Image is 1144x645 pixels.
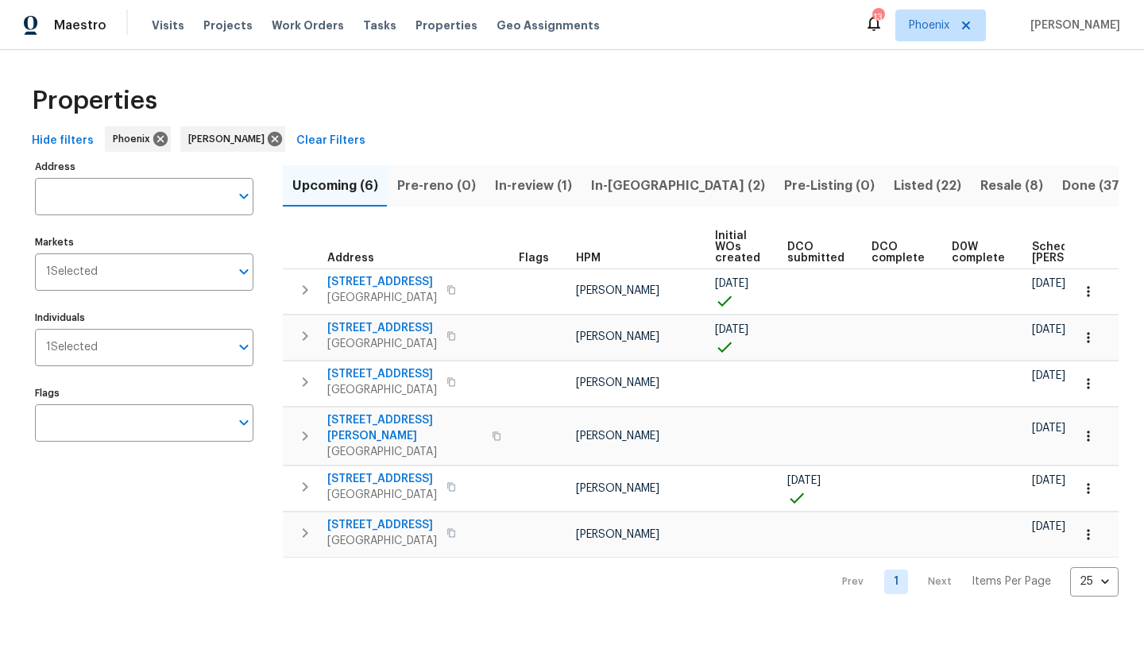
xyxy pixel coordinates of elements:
a: Goto page 1 [884,570,908,594]
span: [PERSON_NAME] [576,431,659,442]
span: Scheduled [PERSON_NAME] [1032,241,1122,264]
label: Individuals [35,313,253,322]
span: [DATE] [1032,423,1065,434]
button: Hide filters [25,126,100,156]
div: 25 [1070,561,1119,602]
span: [PERSON_NAME] [576,331,659,342]
span: [STREET_ADDRESS] [327,366,437,382]
span: [GEOGRAPHIC_DATA] [327,533,437,549]
span: Pre-Listing (0) [784,175,875,197]
button: Open [233,336,255,358]
label: Markets [35,238,253,247]
span: [DATE] [1032,278,1065,289]
span: Address [327,253,374,264]
span: [PERSON_NAME] [576,377,659,388]
span: Flags [519,253,549,264]
span: Upcoming (6) [292,175,378,197]
span: Initial WOs created [715,230,760,264]
span: [GEOGRAPHIC_DATA] [327,336,437,352]
nav: Pagination Navigation [827,567,1119,597]
button: Clear Filters [290,126,372,156]
span: Listed (22) [894,175,961,197]
span: Phoenix [113,131,157,147]
div: 13 [872,10,883,25]
span: Hide filters [32,131,94,151]
span: [GEOGRAPHIC_DATA] [327,444,482,460]
button: Open [233,185,255,207]
span: In-[GEOGRAPHIC_DATA] (2) [591,175,765,197]
span: [GEOGRAPHIC_DATA] [327,290,437,306]
div: [PERSON_NAME] [180,126,285,152]
span: Properties [415,17,477,33]
span: Done (374) [1062,175,1133,197]
span: Geo Assignments [497,17,600,33]
span: Work Orders [272,17,344,33]
span: Visits [152,17,184,33]
span: Projects [203,17,253,33]
button: Open [233,411,255,434]
span: [STREET_ADDRESS] [327,471,437,487]
span: DCO submitted [787,241,844,264]
span: Maestro [54,17,106,33]
span: [DATE] [1032,370,1065,381]
span: [STREET_ADDRESS] [327,517,437,533]
span: DCO complete [872,241,925,264]
span: [DATE] [1032,324,1065,335]
span: 1 Selected [46,265,98,279]
span: [DATE] [787,475,821,486]
span: HPM [576,253,601,264]
span: In-review (1) [495,175,572,197]
span: [STREET_ADDRESS] [327,274,437,290]
span: D0W complete [952,241,1005,264]
span: Phoenix [909,17,949,33]
span: Clear Filters [296,131,365,151]
p: Items Per Page [972,574,1051,589]
span: [PERSON_NAME] [188,131,271,147]
label: Address [35,162,253,172]
span: 1 Selected [46,341,98,354]
span: [STREET_ADDRESS][PERSON_NAME] [327,412,482,444]
span: [DATE] [715,278,748,289]
span: [PERSON_NAME] [576,285,659,296]
span: [GEOGRAPHIC_DATA] [327,487,437,503]
span: [DATE] [715,324,748,335]
label: Flags [35,388,253,398]
span: Pre-reno (0) [397,175,476,197]
span: Resale (8) [980,175,1043,197]
span: Tasks [363,20,396,31]
span: [PERSON_NAME] [576,529,659,540]
span: [STREET_ADDRESS] [327,320,437,336]
span: [PERSON_NAME] [576,483,659,494]
span: [PERSON_NAME] [1024,17,1120,33]
span: [GEOGRAPHIC_DATA] [327,382,437,398]
button: Open [233,261,255,283]
span: [DATE] [1032,475,1065,486]
div: Phoenix [105,126,171,152]
span: Properties [32,93,157,109]
span: [DATE] [1032,521,1065,532]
